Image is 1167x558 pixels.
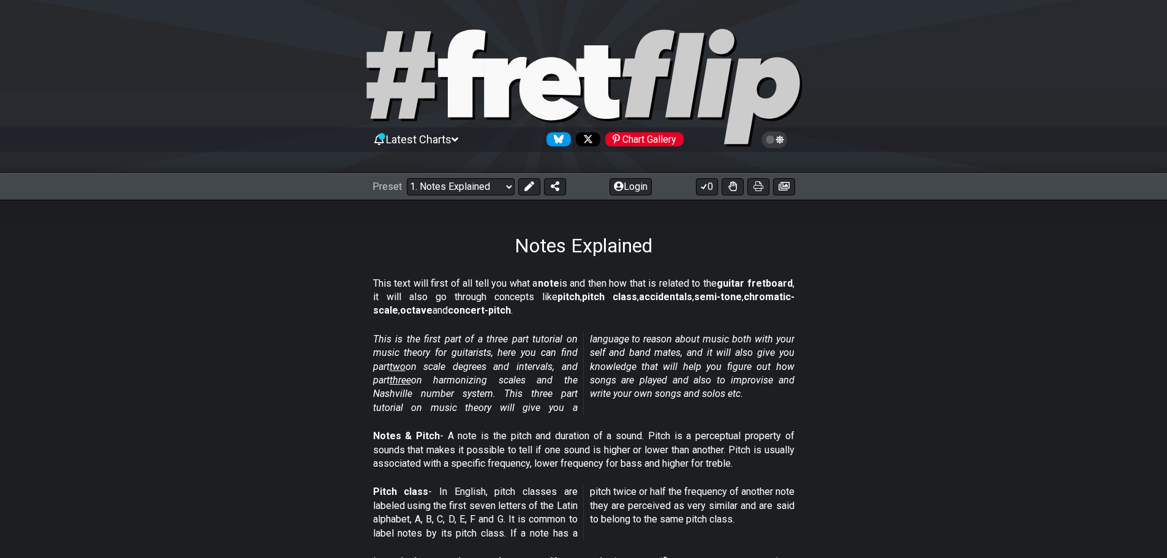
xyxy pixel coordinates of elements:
[448,304,511,316] strong: concert-pitch
[544,178,566,195] button: Share Preset
[407,178,515,195] select: Preset
[373,333,795,413] em: This is the first part of a three part tutorial on music theory for guitarists, here you can find...
[639,291,692,303] strong: accidentals
[747,178,769,195] button: Print
[518,178,540,195] button: Edit Preset
[696,178,718,195] button: 0
[515,234,652,257] h1: Notes Explained
[538,277,559,289] strong: note
[390,361,406,372] span: two
[557,291,580,303] strong: pitch
[373,486,429,497] strong: Pitch class
[717,277,793,289] strong: guitar fretboard
[400,304,432,316] strong: octave
[373,485,795,540] p: - In English, pitch classes are labeled using the first seven letters of the Latin alphabet, A, B...
[373,430,440,442] strong: Notes & Pitch
[571,132,600,146] a: Follow #fretflip at X
[372,181,402,192] span: Preset
[390,374,411,386] span: three
[373,429,795,470] p: - A note is the pitch and duration of a sound. Pitch is a perceptual property of sounds that make...
[542,132,571,146] a: Follow #fretflip at Bluesky
[600,132,684,146] a: #fretflip at Pinterest
[768,134,782,145] span: Toggle light / dark theme
[605,132,684,146] div: Chart Gallery
[722,178,744,195] button: Toggle Dexterity for all fretkits
[694,291,742,303] strong: semi-tone
[773,178,795,195] button: Create image
[373,277,795,318] p: This text will first of all tell you what a is and then how that is related to the , it will also...
[386,133,451,146] span: Latest Charts
[610,178,652,195] button: Login
[582,291,637,303] strong: pitch class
